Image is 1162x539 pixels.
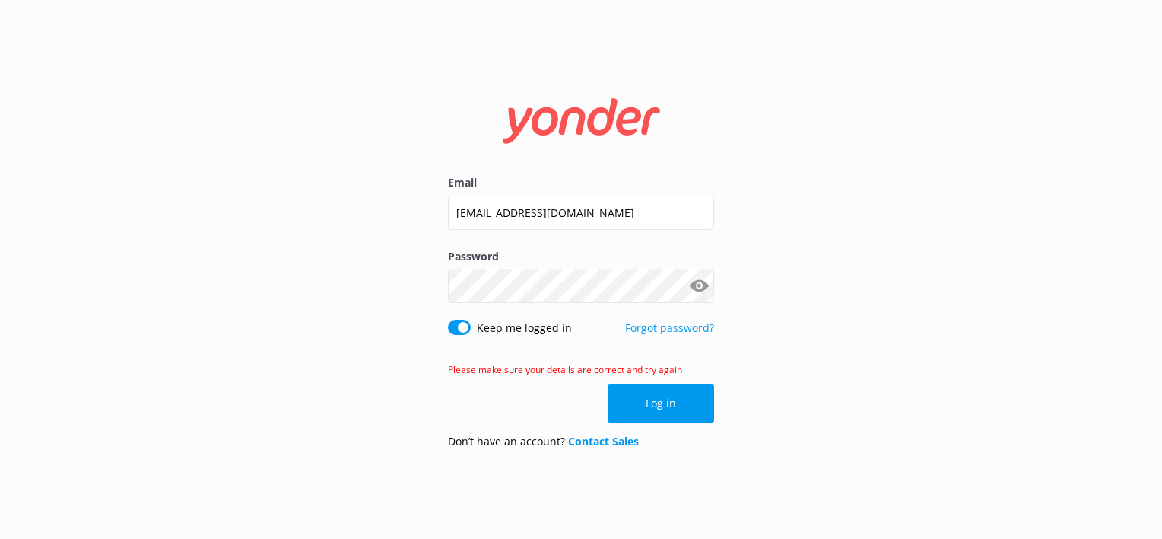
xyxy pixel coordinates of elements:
input: user@emailaddress.com [448,196,714,230]
p: Don’t have an account? [448,433,639,450]
label: Email [448,174,714,191]
button: Show password [684,271,714,301]
span: Please make sure your details are correct and try again [448,363,682,376]
a: Forgot password? [625,321,714,335]
a: Contact Sales [568,434,639,448]
label: Keep me logged in [477,320,572,336]
button: Log in [608,384,714,423]
label: Password [448,248,714,265]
